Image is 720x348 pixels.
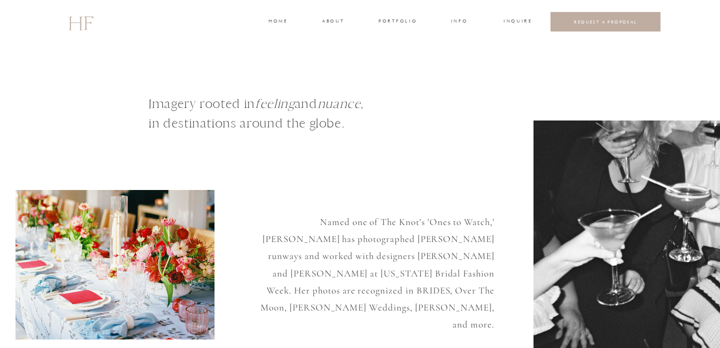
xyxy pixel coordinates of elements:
[68,7,93,36] a: HF
[503,17,530,26] a: INQUIRE
[378,17,416,26] a: portfolio
[148,94,418,147] h1: Imagery rooted in and , in destinations around the globe.
[317,96,361,111] i: nuance
[322,17,343,26] a: about
[558,19,653,24] a: REQUEST A PROPOSAL
[268,17,287,26] a: home
[252,213,494,316] p: Named one of The Knot's 'Ones to Watch,' [PERSON_NAME] has photographed [PERSON_NAME] runways and...
[450,17,468,26] a: INFO
[255,96,294,111] i: feeling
